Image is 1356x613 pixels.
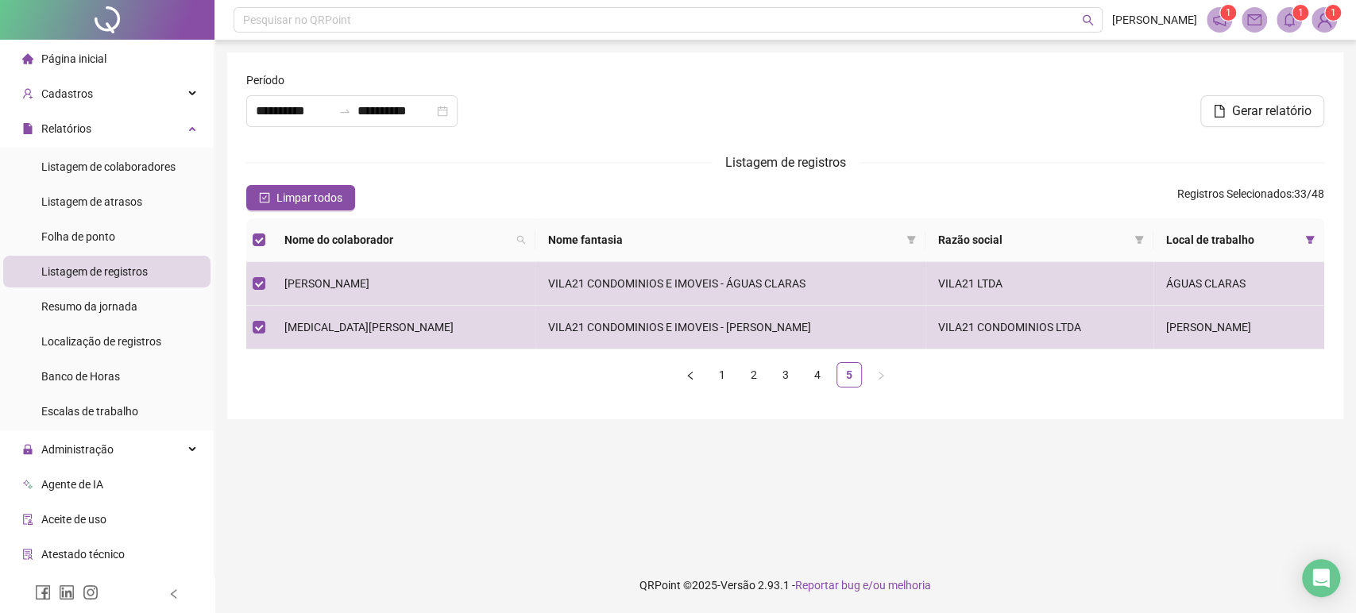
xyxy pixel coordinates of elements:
td: ÁGUAS CLARAS [1153,262,1324,306]
span: file [1213,105,1226,118]
img: 87615 [1312,8,1336,32]
span: [MEDICAL_DATA][PERSON_NAME] [284,321,454,333]
span: 1 [1331,7,1336,18]
button: Gerar relatório [1200,95,1324,127]
li: 3 [773,362,798,387]
span: user-add [22,88,33,99]
span: Local de trabalho [1166,231,1299,249]
sup: 1 [1220,5,1236,21]
a: 4 [805,363,829,387]
sup: Atualize o seu contato no menu Meus Dados [1325,5,1341,21]
span: Período [246,71,284,89]
span: Resumo da jornada [41,300,137,313]
span: filter [1131,228,1147,252]
span: bell [1282,13,1296,27]
span: Listagem de atrasos [41,195,142,208]
span: Listagem de registros [41,265,148,278]
span: : 33 / 48 [1177,185,1324,210]
span: Aceite de uso [41,513,106,526]
span: filter [1302,228,1318,252]
span: Relatórios [41,122,91,135]
span: search [1082,14,1094,26]
a: 5 [837,363,861,387]
span: Página inicial [41,52,106,65]
span: filter [1134,235,1144,245]
span: Folha de ponto [41,230,115,243]
td: VILA21 CONDOMINIOS E IMOVEIS - [PERSON_NAME] [535,306,925,349]
span: filter [1305,235,1315,245]
li: 4 [805,362,830,387]
span: notification [1212,13,1227,27]
span: 1 [1226,7,1231,18]
span: Razão social [938,231,1128,249]
span: lock [22,444,33,455]
span: right [876,371,886,380]
span: to [338,105,351,118]
td: VILA21 LTDA [925,262,1153,306]
span: filter [906,235,916,245]
span: Agente de IA [41,478,103,491]
span: home [22,53,33,64]
span: Administração [41,443,114,456]
span: Localização de registros [41,335,161,348]
span: swap-right [338,105,351,118]
span: audit [22,514,33,525]
span: Escalas de trabalho [41,405,138,418]
span: solution [22,549,33,560]
span: filter [903,228,919,252]
span: Limpar todos [276,189,342,206]
span: Listagem de colaboradores [41,160,176,173]
a: 3 [774,363,798,387]
span: check-square [259,192,270,203]
span: Cadastros [41,87,93,100]
li: Página anterior [678,362,703,387]
span: Listagem de registros [725,155,846,170]
li: Próxima página [868,362,894,387]
td: [PERSON_NAME] [1153,306,1324,349]
span: left [168,588,180,600]
a: 1 [710,363,734,387]
a: 2 [742,363,766,387]
span: Versão [720,579,755,592]
span: mail [1247,13,1261,27]
span: instagram [83,584,99,600]
td: VILA21 CONDOMINIOS LTDA [925,306,1153,349]
span: facebook [35,584,51,600]
span: linkedin [59,584,75,600]
span: 1 [1298,7,1304,18]
li: 5 [836,362,862,387]
span: file [22,123,33,134]
li: 1 [709,362,735,387]
sup: 1 [1292,5,1308,21]
span: search [513,228,529,252]
span: search [516,235,526,245]
span: Gerar relatório [1232,102,1312,121]
span: Banco de Horas [41,370,120,383]
li: 2 [741,362,767,387]
span: Reportar bug e/ou melhoria [795,579,931,592]
button: right [868,362,894,387]
span: Nome fantasia [548,231,900,249]
span: left [686,371,695,380]
td: VILA21 CONDOMINIOS E IMOVEIS - ÁGUAS CLARAS [535,262,925,306]
span: Registros Selecionados [1177,187,1292,200]
span: [PERSON_NAME] [284,277,369,290]
footer: QRPoint © 2025 - 2.93.1 - [214,557,1356,613]
button: left [678,362,703,387]
span: Nome do colaborador [284,231,510,249]
button: Limpar todos [246,185,355,210]
span: Atestado técnico [41,548,125,561]
div: Open Intercom Messenger [1302,559,1340,597]
span: [PERSON_NAME] [1112,11,1197,29]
